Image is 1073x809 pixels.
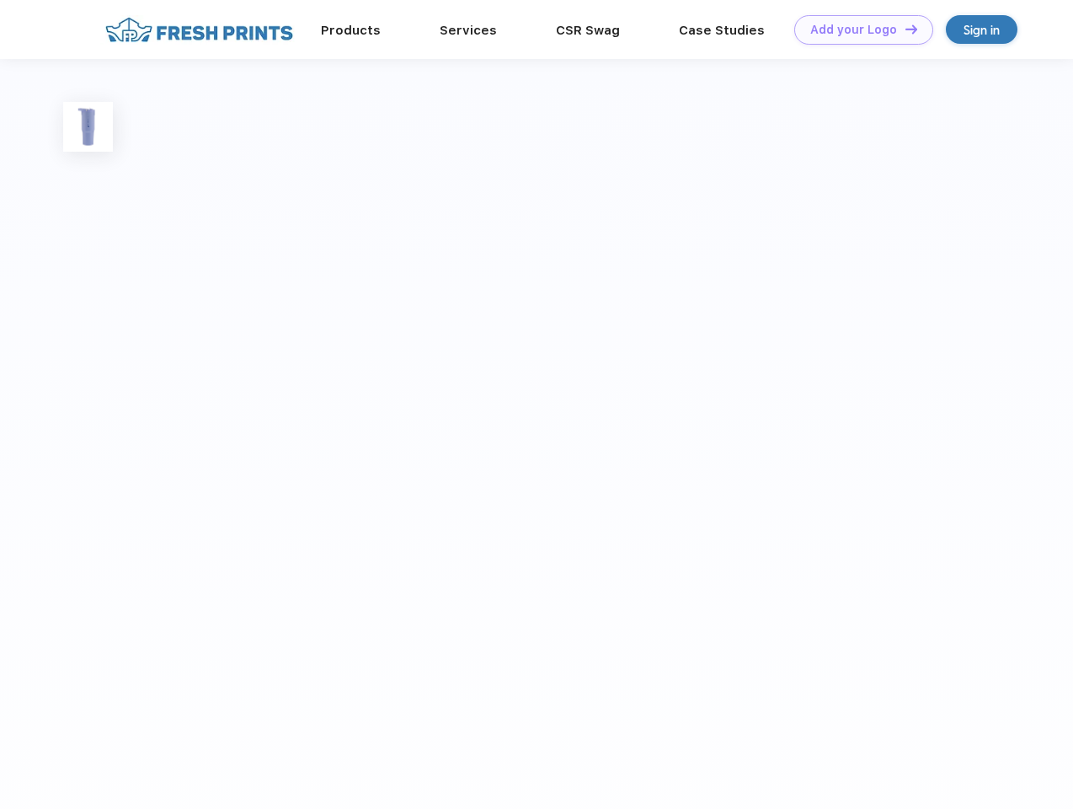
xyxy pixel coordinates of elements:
img: fo%20logo%202.webp [100,15,298,45]
img: func=resize&h=100 [63,102,113,152]
div: Add your Logo [810,23,897,37]
img: DT [905,24,917,34]
div: Sign in [964,20,1000,40]
a: Sign in [946,15,1017,44]
a: Products [321,23,381,38]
